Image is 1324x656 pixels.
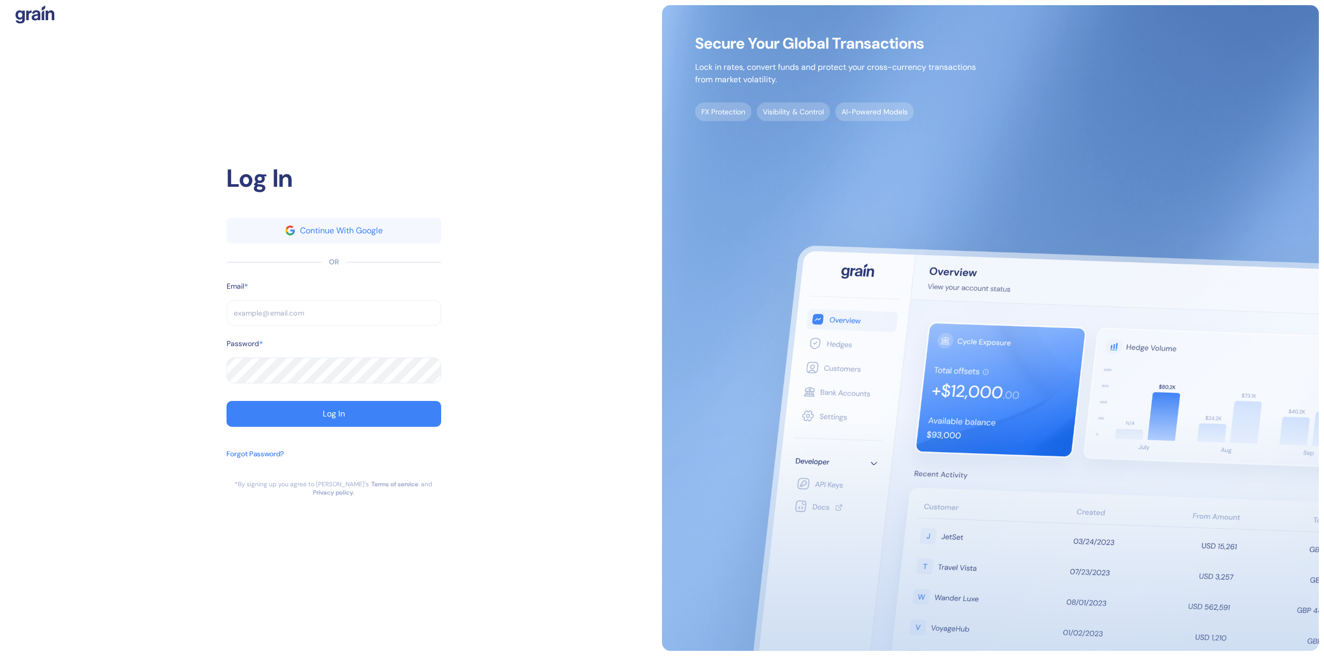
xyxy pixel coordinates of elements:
[227,449,284,459] div: Forgot Password?
[227,300,441,326] input: example@email.com
[695,102,751,121] span: FX Protection
[227,401,441,427] button: Log In
[695,61,976,86] p: Lock in rates, convert funds and protect your cross-currency transactions from market volatility.
[227,338,259,349] label: Password
[329,257,339,267] div: OR
[757,102,830,121] span: Visibility & Control
[16,5,54,24] img: logo
[421,480,432,488] div: and
[323,410,345,418] div: Log In
[227,218,441,244] button: googleContinue With Google
[835,102,914,121] span: AI-Powered Models
[285,226,295,235] img: google
[695,38,976,49] span: Secure Your Global Transactions
[227,281,244,292] label: Email
[300,227,383,235] div: Continue With Google
[227,160,441,197] div: Log In
[371,480,418,488] a: Terms of service
[235,480,369,488] div: *By signing up you agree to [PERSON_NAME]’s
[662,5,1319,651] img: signup-main-image
[227,443,284,480] button: Forgot Password?
[313,488,354,497] a: Privacy policy.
